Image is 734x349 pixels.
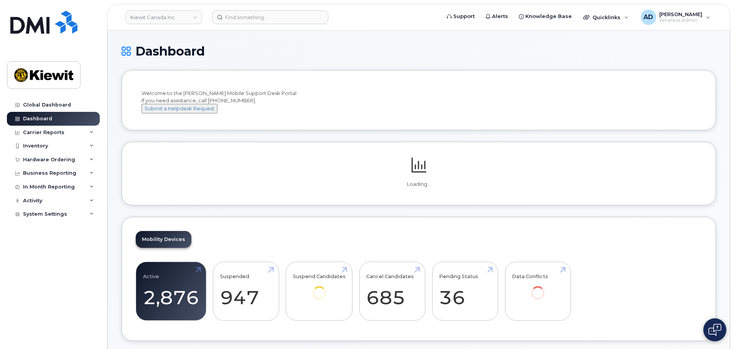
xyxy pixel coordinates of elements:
div: Welcome to the [PERSON_NAME] Mobile Support Desk Portal If you need assistance, call [PHONE_NUMBER]. [142,90,696,113]
a: Suspend Candidates [293,266,346,310]
h1: Dashboard [122,44,716,58]
a: Suspended 947 [220,266,272,316]
a: Active 2,876 [143,266,199,316]
a: Submit a Helpdesk Request [142,105,217,111]
a: Cancel Candidates 685 [366,266,418,316]
a: Data Conflicts [512,266,564,310]
a: Pending Status 36 [439,266,491,316]
p: Loading... [136,181,702,188]
button: Submit a Helpdesk Request [142,104,217,113]
a: Mobility Devices [136,231,191,248]
img: Open chat [708,324,721,336]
